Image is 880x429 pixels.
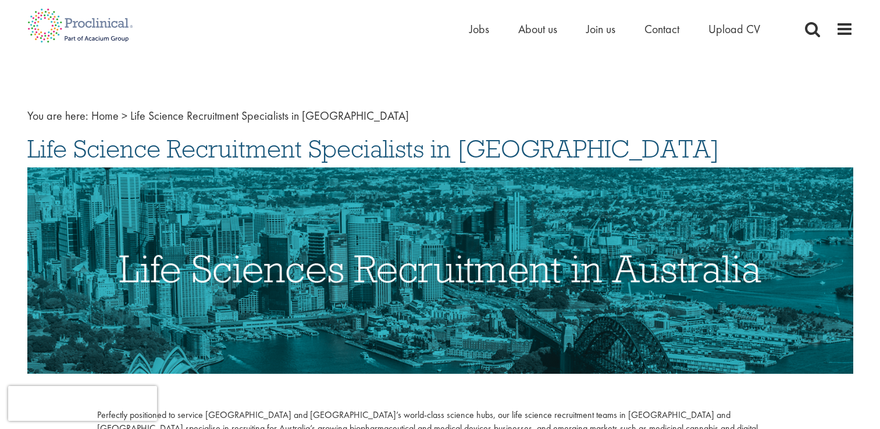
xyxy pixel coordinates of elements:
[8,386,157,421] iframe: reCAPTCHA
[91,108,119,123] a: breadcrumb link
[130,108,409,123] span: Life Science Recruitment Specialists in [GEOGRAPHIC_DATA]
[708,22,760,37] a: Upload CV
[469,22,489,37] a: Jobs
[27,108,88,123] span: You are here:
[586,22,615,37] a: Join us
[122,108,127,123] span: >
[27,167,853,374] img: Life Sciences Recruitment in Australia
[644,22,679,37] a: Contact
[27,133,719,165] span: Life Science Recruitment Specialists in [GEOGRAPHIC_DATA]
[518,22,557,37] a: About us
